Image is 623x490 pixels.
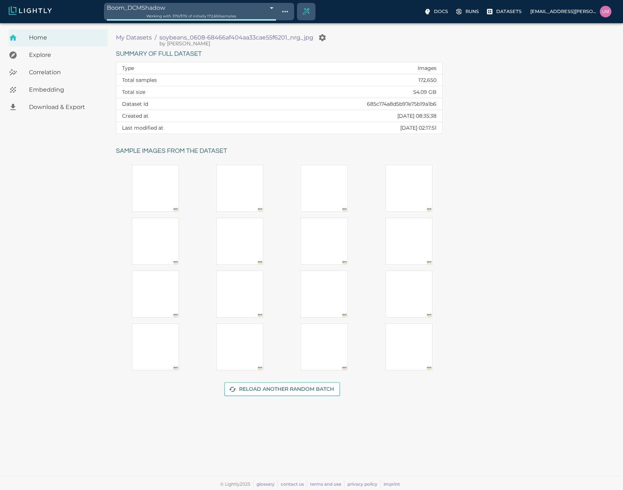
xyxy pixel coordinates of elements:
[116,98,245,110] th: Dataset Id
[9,29,108,46] a: Home
[29,85,102,94] span: Embedding
[116,86,245,98] th: Total size
[9,29,108,116] nav: explore, analyze, sample, metadata, embedding, correlations label, download your dataset
[29,33,102,42] span: Home
[220,481,250,487] span: © Lightly 2025
[496,8,522,15] p: Datasets
[29,103,102,112] span: Download & Export
[485,6,524,17] label: Datasets
[116,33,152,42] a: My Datasets
[422,6,451,17] label: Docs
[116,62,245,74] th: Type
[245,122,442,134] td: [DATE] 02:17:51
[465,8,479,15] p: Runs
[527,4,614,20] label: [EMAIL_ADDRESS][PERSON_NAME][DOMAIN_NAME]uma.govindarajan@bluerivertech.com
[530,8,597,15] p: [EMAIL_ADDRESS][PERSON_NAME][DOMAIN_NAME]
[155,33,156,42] li: /
[281,481,304,487] a: contact us
[384,481,400,487] a: imprint
[116,74,245,86] th: Total samples
[297,3,315,20] div: Create selection
[600,6,611,17] img: uma.govindarajan@bluerivertech.com
[224,382,340,396] button: Reload another random batch
[9,99,108,116] a: Download & Export
[116,146,448,157] h6: Sample images from the dataset
[116,49,443,60] h6: Summary of full dataset
[434,8,448,15] p: Docs
[245,110,442,122] td: [DATE] 08:35:38
[454,6,482,17] label: Runs
[245,62,442,74] td: Images
[245,74,442,86] td: 172,650
[256,481,275,487] a: glossary
[29,51,102,59] span: Explore
[159,33,313,42] a: soybeans_0608-68466af404aa33cae55f6201_nrg_jpg
[245,98,442,110] td: 685c174a8d5b97e75b19a1b6
[146,14,236,18] span: Working with 370 / 370 of initially 172,650 samples
[116,122,245,134] th: Last modified at
[9,64,108,81] a: Correlation
[315,30,330,45] button: Manage your dataset
[9,46,108,64] a: Explore
[29,68,102,77] span: Correlation
[116,30,446,45] nav: breadcrumb
[245,86,442,98] td: 54.09 GB
[116,62,442,134] table: dataset summary
[310,481,341,487] a: terms and use
[116,110,245,122] th: Created at
[107,3,276,13] div: Boom_DCMShadow
[347,481,377,487] a: privacy policy
[279,5,291,18] button: Show tag tree
[159,40,210,47] span: Malte Ebner (Lightly AG)
[9,6,52,15] img: Lightly
[9,81,108,99] a: Embedding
